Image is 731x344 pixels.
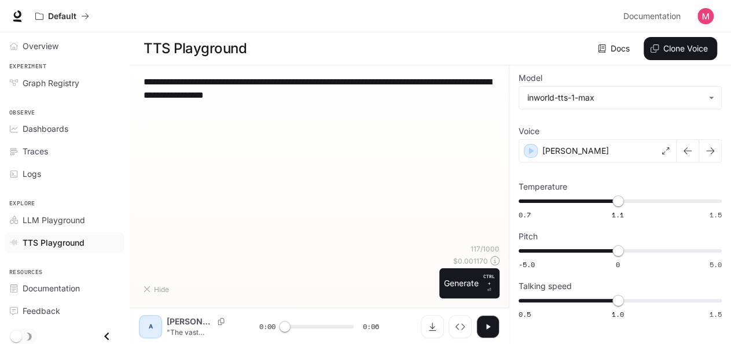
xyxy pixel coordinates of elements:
[710,210,722,220] span: 1.5
[23,123,68,135] span: Dashboards
[542,145,609,157] p: [PERSON_NAME]
[519,260,535,269] span: -5.0
[519,282,572,290] p: Talking speed
[23,305,60,317] span: Feedback
[259,321,275,332] span: 0:00
[710,309,722,319] span: 1.5
[519,87,721,109] div: inworld-tts-1-max
[483,273,495,294] p: ⏎
[519,183,567,191] p: Temperature
[23,77,79,89] span: Graph Registry
[483,273,495,287] p: CTRL +
[213,318,229,325] button: Copy Voice ID
[449,315,472,338] button: Inspect
[527,92,703,103] div: inworld-tts-1-max
[10,330,22,342] span: Dark mode toggle
[519,74,542,82] p: Model
[23,145,48,157] span: Traces
[697,8,714,24] img: User avatar
[144,37,247,60] h1: TTS Playground
[363,321,379,332] span: 0:06
[23,214,85,226] span: LLM Playground
[623,9,681,24] span: Documentation
[23,168,41,180] span: Logs
[612,210,624,220] span: 1.1
[710,260,722,269] span: 5.0
[167,316,213,327] p: [PERSON_NAME]
[694,5,717,28] button: User avatar
[439,268,499,298] button: GenerateCTRL +⏎
[5,164,124,184] a: Logs
[23,282,80,294] span: Documentation
[5,73,124,93] a: Graph Registry
[421,315,444,338] button: Download audio
[5,210,124,230] a: LLM Playground
[519,232,538,241] p: Pitch
[139,280,176,298] button: Hide
[5,232,124,253] a: TTS Playground
[48,12,76,21] p: Default
[5,119,124,139] a: Dashboards
[5,278,124,298] a: Documentation
[141,317,160,336] div: A
[596,37,634,60] a: Docs
[519,127,539,135] p: Voice
[519,309,531,319] span: 0.5
[519,210,531,220] span: 0.7
[5,301,124,321] a: Feedback
[30,5,94,28] button: All workspaces
[616,260,620,269] span: 0
[5,141,124,161] a: Traces
[5,36,124,56] a: Overview
[23,236,85,249] span: TTS Playground
[23,40,58,52] span: Overview
[644,37,717,60] button: Clone Voice
[167,327,232,337] p: "The vast [DEMOGRAPHIC_DATA] army crosses the Hellespont on a floating bridge. [PERSON_NAME] watc...
[619,5,689,28] a: Documentation
[612,309,624,319] span: 1.0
